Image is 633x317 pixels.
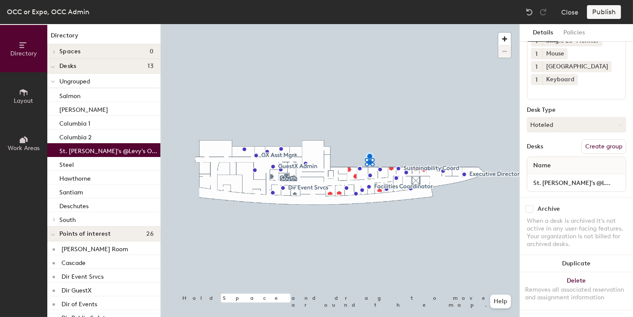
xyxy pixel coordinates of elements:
[490,295,511,308] button: Help
[61,243,128,253] p: [PERSON_NAME] Room
[531,48,542,59] button: 1
[527,143,543,150] div: Desks
[59,90,80,100] p: Salmon
[10,50,37,57] span: Directory
[561,5,578,19] button: Close
[59,63,76,70] span: Desks
[59,200,89,210] p: Deschutes
[59,172,91,182] p: Hawthorne
[61,298,97,308] p: Dir of Events
[536,49,538,58] span: 1
[8,145,40,152] span: Work Areas
[59,104,108,114] p: [PERSON_NAME]
[61,284,92,294] p: Dir GuestX
[59,145,159,155] p: St. [PERSON_NAME]'s @Levy's Office
[520,272,633,310] button: DeleteRemoves all associated reservation and assignment information
[531,74,542,85] button: 1
[536,62,538,71] span: 1
[529,177,624,189] input: Unnamed desk
[538,206,560,212] div: Archive
[581,139,626,154] button: Create group
[59,78,90,85] span: Ungrouped
[542,48,568,59] div: Mouse
[528,24,558,42] button: Details
[525,286,628,302] div: Removes all associated reservation and assignment information
[520,255,633,272] button: Duplicate
[59,117,90,127] p: Columbia 1
[59,231,111,237] span: Points of interest
[59,186,83,196] p: Santiam
[531,61,542,72] button: 1
[525,8,534,16] img: Undo
[59,131,92,141] p: Columbia 2
[7,6,89,17] div: OCC or Expo, OCC Admin
[558,24,590,42] button: Policies
[542,61,611,72] div: [GEOGRAPHIC_DATA]
[539,8,547,16] img: Redo
[14,97,34,105] span: Layout
[542,74,578,85] div: Keyboard
[527,217,626,248] div: When a desk is archived it's not active in any user-facing features. Your organization is not bil...
[146,231,154,237] span: 26
[150,48,154,55] span: 0
[61,257,86,267] p: Cascade
[59,48,81,55] span: Spaces
[536,75,538,84] span: 1
[529,158,555,173] span: Name
[47,31,160,44] h1: Directory
[59,216,76,224] span: South
[59,159,74,169] p: Steel
[527,107,626,114] div: Desk Type
[527,117,626,132] button: Hoteled
[147,63,154,70] span: 13
[61,271,104,280] p: Dir Event Srvcs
